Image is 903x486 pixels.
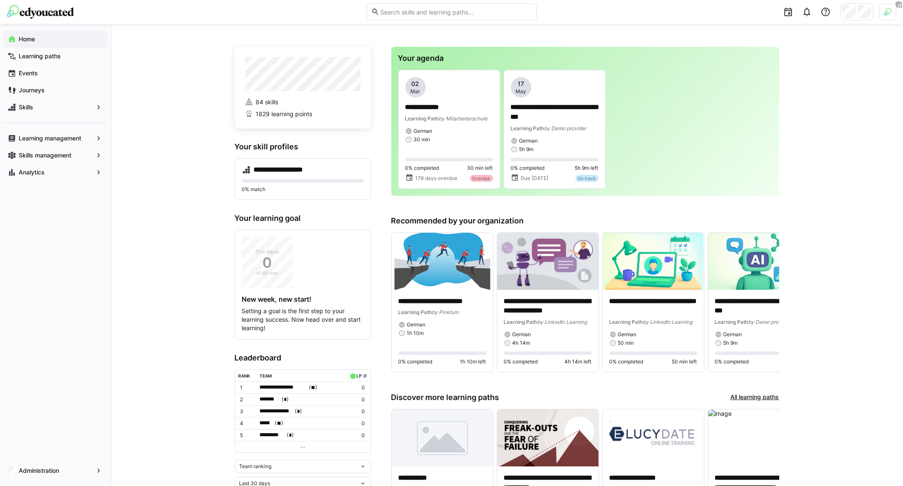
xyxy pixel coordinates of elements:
a: 84 skills [245,98,361,106]
div: On track [575,175,598,182]
span: 5h 9m [519,146,534,153]
h3: Your agenda [398,54,772,63]
p: 0 [348,420,365,427]
span: 50 min [618,340,634,346]
img: image [392,409,493,466]
a: ø [363,372,367,379]
span: 50 min left [672,358,697,365]
span: May [516,88,526,95]
span: 178 days overdue [415,175,457,182]
span: Learning Path [399,309,432,315]
span: 0% completed [405,165,439,172]
a: All learning paths [731,393,779,402]
img: image [708,233,809,290]
img: image [708,409,809,466]
span: ( ) [282,395,289,404]
span: by Demo provider [749,319,791,325]
span: by Pinktum [432,309,459,315]
span: Learning Path [610,319,643,325]
p: 0 [348,432,365,439]
img: image [603,233,704,290]
span: 1h 10m [407,330,424,337]
p: 0 [348,384,365,391]
span: ( ) [309,383,317,392]
h3: Recommended by your organization [391,216,779,226]
span: by LinkedIn Learning [538,319,587,325]
span: 02 [412,80,419,88]
p: 1 [240,384,253,391]
span: 0% completed [610,358,644,365]
span: Learning Path [405,115,439,122]
p: 4 [240,420,253,427]
span: ( ) [287,431,294,440]
span: Due [DATE] [521,175,548,182]
h3: Discover more learning paths [391,393,499,402]
h3: Your skill profiles [235,142,371,152]
span: Mar [411,88,420,95]
span: German [513,331,531,338]
p: 0 [348,408,365,415]
span: 0% completed [504,358,538,365]
span: 5h 9m [724,340,738,346]
span: 4h 14m left [565,358,592,365]
span: 0% completed [511,165,545,172]
img: image [603,409,704,466]
h3: Your learning goal [235,214,371,223]
span: 0% completed [399,358,433,365]
span: by Demo provider [544,125,587,132]
span: Learning Path [504,319,538,325]
p: 0% match [242,186,364,193]
span: 1h 10m left [460,358,486,365]
span: 17 [518,80,524,88]
span: German [414,128,433,134]
div: LP [356,373,362,378]
div: Rank [238,373,250,378]
span: German [724,331,742,338]
span: Learning Path [715,319,749,325]
span: by LinkedIn Learning [643,319,693,325]
img: image [497,409,598,466]
h3: Leaderboard [235,353,371,363]
span: by Mitarbeiterschule [439,115,488,122]
p: 0 [348,396,365,403]
span: 30 min left [467,165,493,172]
span: ( ) [295,407,302,416]
div: Overdue [470,175,493,182]
p: 5 [240,432,253,439]
input: Search skills and learning paths… [379,8,532,16]
span: 4h 14m [513,340,530,346]
img: image [392,233,493,290]
span: German [618,331,637,338]
p: Setting a goal is the first step to your learning success. Now head over and start learning! [242,307,364,332]
span: 0% completed [715,358,749,365]
img: image [497,233,598,290]
span: 5h 9m left [575,165,598,172]
h4: New week, new start! [242,295,364,303]
span: 84 skills [256,98,278,106]
span: Team ranking [239,463,272,470]
span: German [519,137,538,144]
p: 3 [240,408,253,415]
span: ( ) [275,419,283,428]
span: Learning Path [511,125,544,132]
span: 1829 learning points [256,110,312,118]
span: 30 min [414,136,430,143]
span: German [407,321,426,328]
div: Team [259,373,272,378]
p: 2 [240,396,253,403]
